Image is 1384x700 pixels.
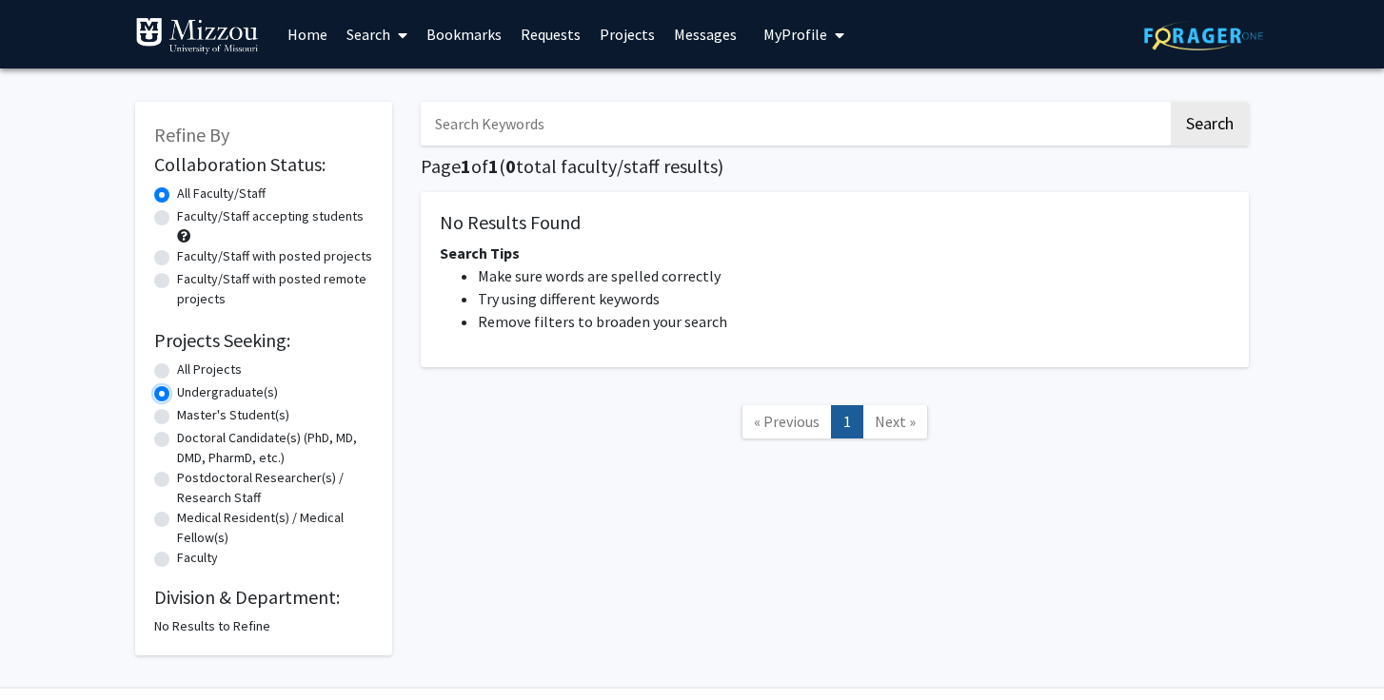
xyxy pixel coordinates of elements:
[590,1,664,68] a: Projects
[417,1,511,68] a: Bookmarks
[177,206,364,226] label: Faculty/Staff accepting students
[177,468,373,508] label: Postdoctoral Researcher(s) / Research Staff
[478,264,1230,287] li: Make sure words are spelled correctly
[664,1,746,68] a: Messages
[154,616,373,636] div: No Results to Refine
[440,211,1230,234] h5: No Results Found
[862,405,928,438] a: Next Page
[1144,21,1263,50] img: ForagerOne Logo
[461,154,471,178] span: 1
[154,123,229,146] span: Refine By
[177,508,373,548] label: Medical Resident(s) / Medical Fellow(s)
[177,184,266,204] label: All Faculty/Staff
[177,246,372,266] label: Faculty/Staff with posted projects
[154,153,373,176] h2: Collaboration Status:
[505,154,516,178] span: 0
[741,405,832,438] a: Previous Page
[177,405,289,425] label: Master's Student(s)
[763,25,827,44] span: My Profile
[177,548,218,568] label: Faculty
[875,412,916,431] span: Next »
[421,102,1168,146] input: Search Keywords
[278,1,337,68] a: Home
[177,382,278,402] label: Undergraduate(s)
[177,269,373,309] label: Faculty/Staff with posted remote projects
[14,614,81,686] iframe: Chat
[478,310,1230,333] li: Remove filters to broaden your search
[421,386,1249,463] nav: Page navigation
[337,1,417,68] a: Search
[478,287,1230,310] li: Try using different keywords
[154,329,373,352] h2: Projects Seeking:
[421,155,1249,178] h1: Page of ( total faculty/staff results)
[135,17,259,55] img: University of Missouri Logo
[1171,102,1249,146] button: Search
[154,586,373,609] h2: Division & Department:
[831,405,863,438] a: 1
[511,1,590,68] a: Requests
[488,154,499,178] span: 1
[177,428,373,468] label: Doctoral Candidate(s) (PhD, MD, DMD, PharmD, etc.)
[754,412,820,431] span: « Previous
[440,243,520,262] span: Search Tips
[177,360,242,379] label: All Projects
